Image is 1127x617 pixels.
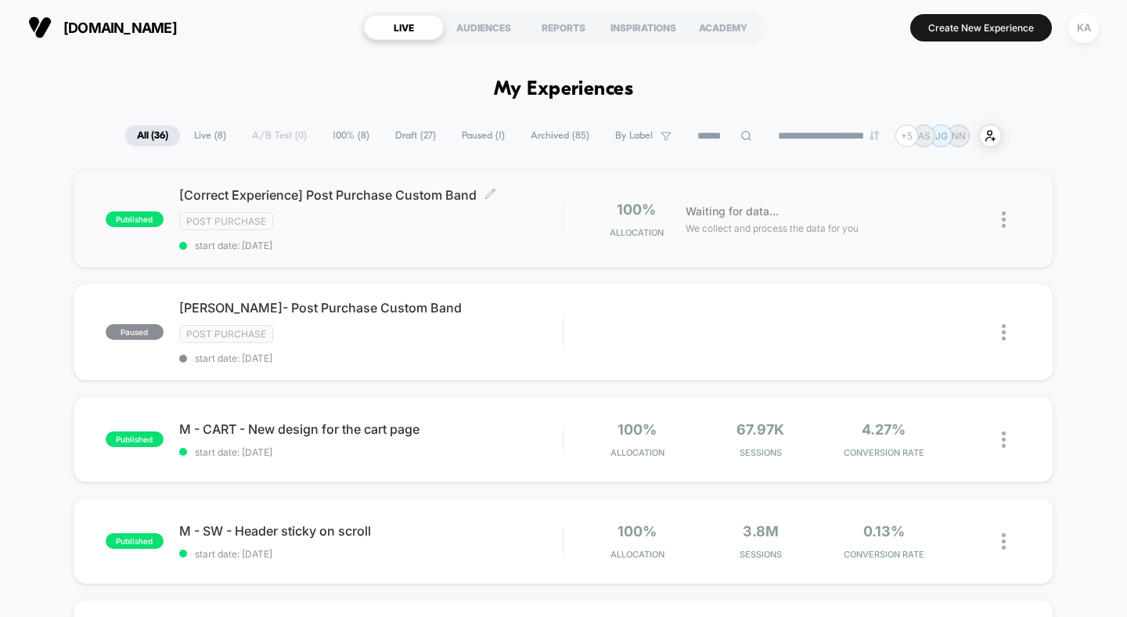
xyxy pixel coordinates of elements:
[736,421,784,438] span: 67.97k
[1068,13,1099,43] div: KA
[179,300,563,316] span: [PERSON_NAME]- Post Purchase Custom Band
[618,421,657,438] span: 100%
[615,130,653,142] span: By Label
[23,15,182,40] button: [DOMAIN_NAME]
[918,130,931,142] p: AS
[910,14,1052,41] button: Create New Experience
[179,523,563,539] span: M - SW - Header sticky on scroll
[450,125,517,146] span: Paused ( 1 )
[703,447,818,458] span: Sessions
[179,240,563,251] span: start date: [DATE]
[364,15,444,40] div: LIVE
[686,221,859,236] span: We collect and process the data for you
[686,203,779,220] span: Waiting for data...
[106,211,164,227] span: published
[826,549,942,560] span: CONVERSION RATE
[952,130,966,142] p: NN
[683,15,763,40] div: ACADEMY
[444,15,524,40] div: AUDIENCES
[1002,324,1006,341] img: close
[895,124,918,147] div: + 5
[862,421,906,438] span: 4.27%
[63,20,177,36] span: [DOMAIN_NAME]
[182,125,238,146] span: Live ( 8 )
[870,131,879,140] img: end
[321,125,381,146] span: 100% ( 8 )
[494,78,634,101] h1: My Experiences
[179,187,563,203] span: [Correct Experience] Post Purchase Custom Band
[106,431,164,447] span: published
[610,447,664,458] span: Allocation
[179,352,563,364] span: start date: [DATE]
[179,421,563,437] span: M - CART - New design for the cart page
[826,447,942,458] span: CONVERSION RATE
[603,15,683,40] div: INSPIRATIONS
[524,15,603,40] div: REPORTS
[106,533,164,549] span: published
[179,212,273,230] span: Post Purchase
[863,523,905,539] span: 0.13%
[179,548,563,560] span: start date: [DATE]
[383,125,448,146] span: Draft ( 27 )
[617,201,656,218] span: 100%
[703,549,818,560] span: Sessions
[179,446,563,458] span: start date: [DATE]
[1002,211,1006,228] img: close
[610,227,664,238] span: Allocation
[28,16,52,39] img: Visually logo
[125,125,180,146] span: All ( 36 )
[1064,12,1104,44] button: KA
[935,130,948,142] p: JG
[519,125,601,146] span: Archived ( 85 )
[610,549,664,560] span: Allocation
[743,523,779,539] span: 3.8M
[1002,533,1006,550] img: close
[618,523,657,539] span: 100%
[106,324,164,340] span: paused
[179,325,273,343] span: Post Purchase
[1002,431,1006,448] img: close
